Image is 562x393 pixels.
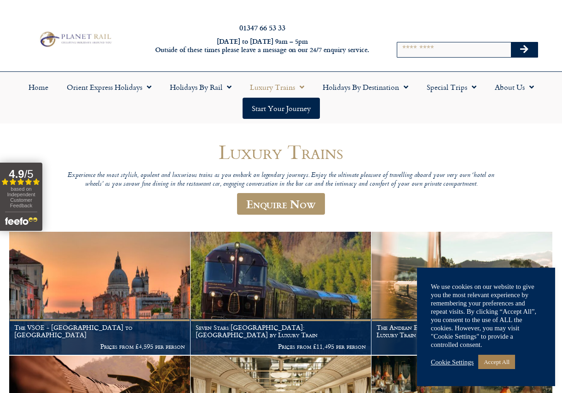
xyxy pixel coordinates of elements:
p: Prices from £3,000 per person [377,343,547,350]
h1: Luxury Trains [60,141,502,163]
a: Special Trips [417,76,486,98]
img: Orient Express Special Venice compressed [9,232,190,355]
a: Holidays by Destination [313,76,417,98]
a: 01347 66 53 33 [239,22,285,33]
a: Orient Express Holidays [58,76,161,98]
a: Seven Stars [GEOGRAPHIC_DATA]: [GEOGRAPHIC_DATA] by Luxury Train Prices from £11,495 per person [191,232,372,355]
a: Cookie Settings [431,358,474,366]
h1: The Andean Explorer – [GEOGRAPHIC_DATA] by Luxury Train 2025 [377,324,547,339]
button: Search [511,42,538,57]
nav: Menu [5,76,557,119]
div: We use cookies on our website to give you the most relevant experience by remembering your prefer... [431,282,541,349]
a: Start your Journey [243,98,320,119]
h1: Seven Stars [GEOGRAPHIC_DATA]: [GEOGRAPHIC_DATA] by Luxury Train [196,324,366,339]
a: The VSOE - [GEOGRAPHIC_DATA] to [GEOGRAPHIC_DATA] Prices from £4,595 per person [9,232,191,355]
p: Prices from £4,595 per person [14,343,185,350]
a: Holidays by Rail [161,76,241,98]
a: Accept All [478,355,515,369]
img: Planet Rail Train Holidays Logo [37,30,113,49]
h1: The VSOE - [GEOGRAPHIC_DATA] to [GEOGRAPHIC_DATA] [14,324,185,339]
a: The Andean Explorer – [GEOGRAPHIC_DATA] by Luxury Train 2025 Prices from £3,000 per person [371,232,553,355]
a: Luxury Trains [241,76,313,98]
a: About Us [486,76,543,98]
a: Home [19,76,58,98]
h6: [DATE] to [DATE] 9am – 5pm Outside of these times please leave a message on our 24/7 enquiry serv... [152,37,372,54]
p: Prices from £11,495 per person [196,343,366,350]
p: Experience the most stylish, opulent and luxurious trains as you embark on legendary journeys. En... [60,171,502,188]
a: Enquire Now [237,193,325,215]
